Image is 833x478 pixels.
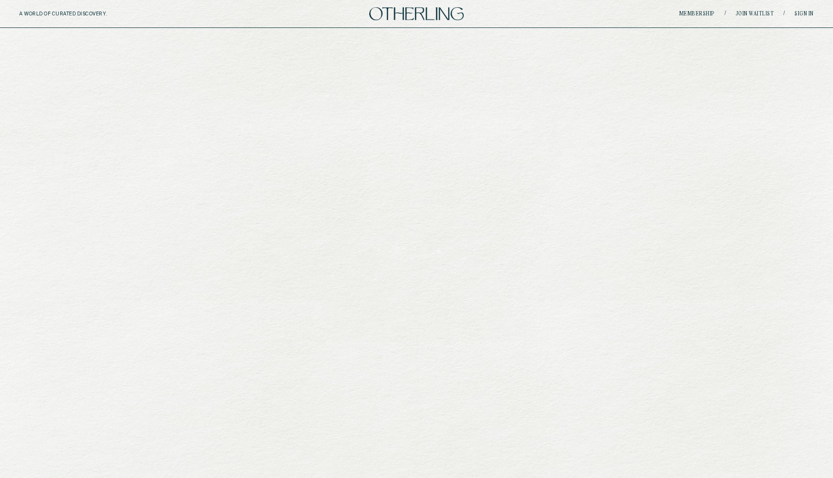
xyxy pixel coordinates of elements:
[794,11,814,17] a: Sign in
[369,7,464,20] img: logo
[783,10,785,17] span: /
[19,11,149,17] h5: A WORLD OF CURATED DISCOVERY.
[725,10,726,17] span: /
[736,11,774,17] a: Join waitlist
[679,11,715,17] a: Membership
